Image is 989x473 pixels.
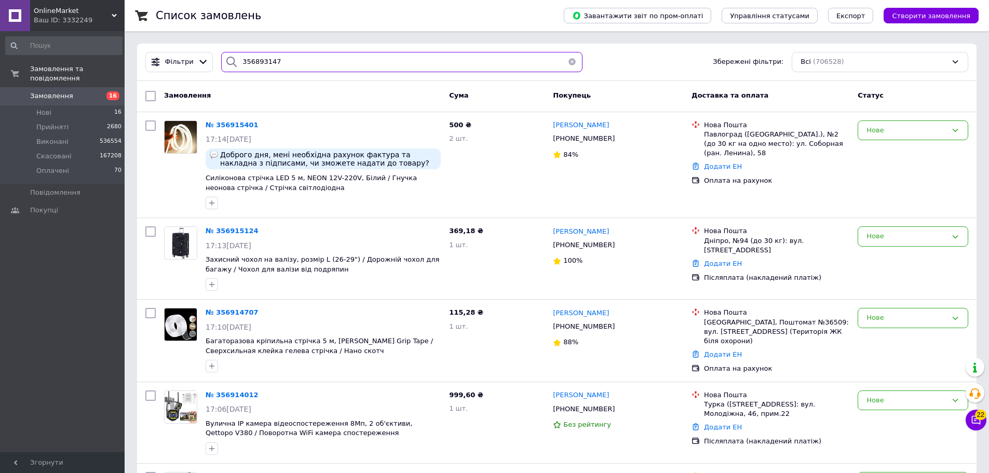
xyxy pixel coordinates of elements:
[704,350,742,358] a: Додати ЕН
[562,52,582,72] button: Очистить
[866,231,947,242] div: Нове
[564,8,711,23] button: Завантажити звіт по пром-оплаті
[704,226,849,236] div: Нова Пошта
[553,322,615,330] span: [PHONE_NUMBER]
[206,323,251,331] span: 17:10[DATE]
[813,58,844,65] span: (706528)
[206,174,417,192] a: Силіконова стрічка LED 5 м, NEON 12V-220V, Білий / Гнучка неонова стрічка / Стрічка світлодіодна
[866,313,947,323] div: Нове
[220,151,437,167] span: Доброго дня, мені необхідна рахунок фактура та накладна з підписами, чи зможете надати до товару?
[563,256,582,264] span: 100%
[114,166,121,175] span: 70
[34,6,112,16] span: OnlineMarket
[704,318,849,346] div: [GEOGRAPHIC_DATA], Поштомат №36509: вул. [STREET_ADDRESS] (Територія ЖК біля охорони)
[30,188,80,197] span: Повідомлення
[553,405,615,413] span: [PHONE_NUMBER]
[563,151,578,158] span: 84%
[873,11,979,19] a: Створити замовлення
[563,338,578,346] span: 88%
[449,308,483,316] span: 115,28 ₴
[449,391,483,399] span: 999,60 ₴
[553,227,609,237] a: [PERSON_NAME]
[165,391,197,423] img: Фото товару
[553,241,615,249] span: [PHONE_NUMBER]
[722,8,818,23] button: Управління статусами
[704,423,742,431] a: Додати ЕН
[858,91,884,99] span: Статус
[165,227,197,259] img: Фото товару
[553,390,609,400] a: [PERSON_NAME]
[866,395,947,406] div: Нове
[164,91,211,99] span: Замовлення
[704,437,849,446] div: Післяплата (накладений платіж)
[730,12,809,20] span: Управління статусами
[704,120,849,130] div: Нова Пошта
[206,391,259,399] a: № 356914012
[5,36,123,55] input: Пошук
[30,206,58,215] span: Покупці
[107,123,121,132] span: 2680
[572,11,703,20] span: Завантажити звіт по пром-оплаті
[36,108,51,117] span: Нові
[553,308,609,318] a: [PERSON_NAME]
[884,8,979,23] button: Створити замовлення
[221,52,582,72] input: Пошук за номером замовлення, ПІБ покупця, номером телефону, Email, номером накладної
[553,121,609,129] span: [PERSON_NAME]
[36,152,72,161] span: Скасовані
[966,410,986,430] button: Чат з покупцем22
[164,120,197,154] a: Фото товару
[106,91,119,100] span: 16
[449,121,471,129] span: 500 ₴
[975,408,986,418] span: 22
[206,405,251,413] span: 17:06[DATE]
[206,227,259,235] a: № 356915124
[206,337,433,355] a: Багаторазова кріпильна стрічка 5 м, [PERSON_NAME] Grip Tape / Сверхсильная клейка гелева стрічка ...
[164,308,197,341] a: Фото товару
[553,134,615,142] span: [PHONE_NUMBER]
[156,9,261,22] h1: Список замовлень
[553,309,609,317] span: [PERSON_NAME]
[206,255,439,273] a: Захисний чохол на валізу, розмір L (26-29") / Дорожній чохол для багажу / Чохол для валізи від по...
[828,8,874,23] button: Експорт
[206,308,259,316] a: № 356914707
[36,123,69,132] span: Прийняті
[30,91,73,101] span: Замовлення
[801,57,811,67] span: Всі
[30,64,125,83] span: Замовлення та повідомлення
[449,91,468,99] span: Cума
[704,176,849,185] div: Оплата на рахунок
[164,390,197,424] a: Фото товару
[164,226,197,260] a: Фото товару
[553,91,591,99] span: Покупець
[704,364,849,373] div: Оплата на рахунок
[553,120,609,130] a: [PERSON_NAME]
[704,260,742,267] a: Додати ЕН
[713,57,783,67] span: Збережені фільтри:
[553,391,609,399] span: [PERSON_NAME]
[449,241,468,249] span: 1 шт.
[165,57,194,67] span: Фільтри
[449,134,468,142] span: 2 шт.
[836,12,865,20] span: Експорт
[704,400,849,418] div: Турка ([STREET_ADDRESS]: вул. Молодіжна, 46, прим.22
[206,420,412,437] a: Вулична IP камера відеоспостереження 8Мп, 2 об'єктиви, Qettopo V380 / Поворотна WiFi камера спост...
[704,308,849,317] div: Нова Пошта
[704,163,742,170] a: Додати ЕН
[692,91,768,99] span: Доставка та оплата
[449,404,468,412] span: 1 шт.
[704,130,849,158] div: Павлоград ([GEOGRAPHIC_DATA].), №2 (до 30 кг на одно место): ул. Соборная (ран. Ленина), 58
[114,108,121,117] span: 16
[704,273,849,282] div: Післяплата (накладений платіж)
[206,121,259,129] a: № 356915401
[206,241,251,250] span: 17:13[DATE]
[553,227,609,235] span: [PERSON_NAME]
[210,151,218,159] img: :speech_balloon:
[866,125,947,136] div: Нове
